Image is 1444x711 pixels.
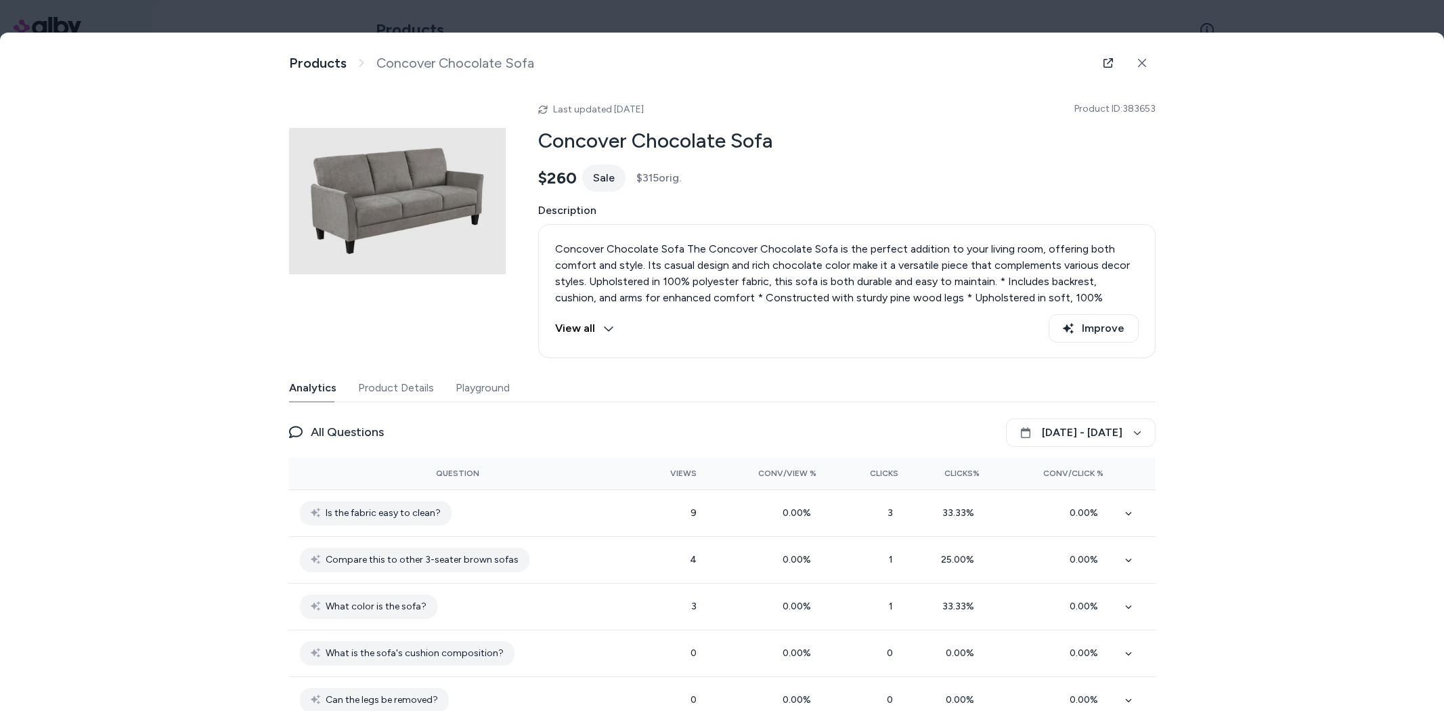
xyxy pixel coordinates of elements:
[889,554,898,565] span: 1
[1006,418,1156,447] button: [DATE] - [DATE]
[326,505,441,521] span: Is the fabric easy to clean?
[436,468,479,479] span: Question
[289,374,336,402] button: Analytics
[436,462,479,484] button: Question
[637,462,697,484] button: Views
[690,554,697,565] span: 4
[887,647,898,659] span: 0
[555,241,1139,371] p: Concover Chocolate Sofa The Concover Chocolate Sofa is the perfect addition to your living room, ...
[1049,314,1139,343] button: Improve
[946,694,980,706] span: 0.00 %
[783,694,816,706] span: 0.00 %
[870,468,898,479] span: Clicks
[555,314,614,343] button: View all
[326,599,426,615] span: What color is the sofa?
[838,462,898,484] button: Clicks
[691,647,697,659] span: 0
[538,168,577,188] span: $260
[942,507,980,519] span: 33.33 %
[326,692,438,708] span: Can the legs be removed?
[1070,647,1103,659] span: 0.00 %
[1001,462,1103,484] button: Conv/Click %
[1070,694,1103,706] span: 0.00 %
[691,694,697,706] span: 0
[326,645,504,662] span: What is the sofa's cushion composition?
[1070,554,1103,565] span: 0.00 %
[944,468,980,479] span: Clicks%
[888,507,898,519] span: 3
[758,468,816,479] span: Conv/View %
[538,128,1156,154] h2: Concover Chocolate Sofa
[946,647,980,659] span: 0.00 %
[783,601,816,612] span: 0.00 %
[582,165,626,192] div: Sale
[376,55,534,72] span: Concover Chocolate Sofa
[358,374,434,402] button: Product Details
[783,647,816,659] span: 0.00 %
[920,462,980,484] button: Clicks%
[889,601,898,612] span: 1
[326,552,519,568] span: Compare this to other 3-seater brown sofas
[942,601,980,612] span: 33.33 %
[718,462,816,484] button: Conv/View %
[311,423,384,441] span: All Questions
[691,507,697,519] span: 9
[941,554,980,565] span: 25.00 %
[289,55,347,72] a: Products
[1070,507,1103,519] span: 0.00 %
[636,170,681,186] span: $315 orig.
[538,202,1156,219] span: Description
[1070,601,1103,612] span: 0.00 %
[289,55,534,72] nav: breadcrumb
[553,104,644,115] span: Last updated [DATE]
[1043,468,1103,479] span: Conv/Click %
[670,468,697,479] span: Views
[1074,102,1156,116] span: Product ID: 383653
[887,694,898,706] span: 0
[456,374,510,402] button: Playground
[289,93,506,309] img: 383653_brown_fabric_sofa_signature_720.jpg
[691,601,697,612] span: 3
[783,554,816,565] span: 0.00 %
[783,507,816,519] span: 0.00 %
